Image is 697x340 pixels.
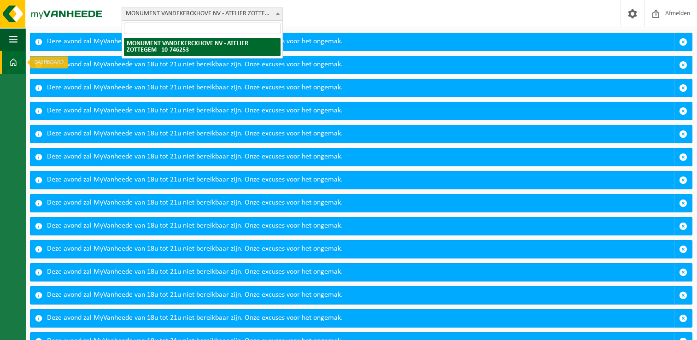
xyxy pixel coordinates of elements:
div: Deze avond zal MyVanheede van 18u tot 21u niet bereikbaar zijn. Onze excuses voor het ongemak. [47,148,674,166]
span: MONUMENT VANDEKERCKHOVE NV - ATELIER ZOTTEGEM - 10-746253 [122,7,282,20]
div: Deze avond zal MyVanheede van 18u tot 21u niet bereikbaar zijn. Onze excuses voor het ongemak. [47,264,674,281]
div: Deze avond zal MyVanheede van 18u tot 21u niet bereikbaar zijn. Onze excuses voor het ongemak. [47,310,674,327]
div: Deze avond zal MyVanheede van 18u tot 21u niet bereikbaar zijn. Onze excuses voor het ongemak. [47,194,674,212]
div: Deze avond zal MyVanheede van 18u tot 21u niet bereikbaar zijn. Onze excuses voor het ongemak. [47,287,674,304]
li: MONUMENT VANDEKERCKHOVE NV - ATELIER ZOTTEGEM - 10-746253 [124,38,281,56]
div: Deze avond zal MyVanheede van 18u tot 21u niet bereikbaar zijn. Onze excuses voor het ongemak. [47,240,674,258]
div: Deze avond zal MyVanheede van 18u tot 21u niet bereikbaar zijn. Onze excuses voor het ongemak. [47,171,674,189]
div: Deze avond zal MyVanheede van 18u tot 21u niet bereikbaar zijn. Onze excuses voor het ongemak. [47,102,674,120]
div: Deze avond zal MyVanheede van 18u tot 21u niet bereikbaar zijn. Onze excuses voor het ongemak. [47,125,674,143]
div: Deze avond zal MyVanheede van 18u tot 21u niet bereikbaar zijn. Onze excuses voor het ongemak. [47,56,674,74]
div: Deze avond zal MyVanheede van 18u tot 21u niet bereikbaar zijn. Onze excuses voor het ongemak. [47,79,674,97]
div: Deze avond zal MyVanheede van 18u tot 21u niet bereikbaar zijn. Onze excuses voor het ongemak. [47,33,674,51]
div: Deze avond zal MyVanheede van 18u tot 21u niet bereikbaar zijn. Onze excuses voor het ongemak. [47,217,674,235]
span: MONUMENT VANDEKERCKHOVE NV - ATELIER ZOTTEGEM - 10-746253 [122,7,283,21]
